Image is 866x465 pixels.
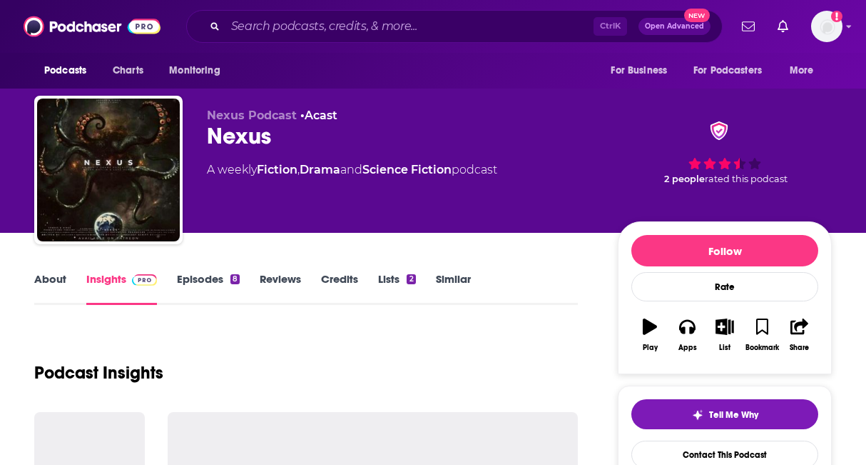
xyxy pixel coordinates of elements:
[736,14,760,39] a: Show notifications dropdown
[86,272,157,305] a: InsightsPodchaser Pro
[305,109,337,122] a: Acast
[300,109,337,122] span: •
[790,61,814,81] span: More
[37,99,180,241] img: Nexus
[643,344,658,352] div: Play
[743,309,780,361] button: Bookmark
[638,18,710,35] button: Open AdvancedNew
[772,14,794,39] a: Show notifications dropdown
[407,274,415,284] div: 2
[811,11,842,42] img: User Profile
[362,163,452,176] a: Science Fiction
[297,163,300,176] span: ,
[186,10,723,43] div: Search podcasts, credits, & more...
[230,274,240,284] div: 8
[705,174,788,184] span: rated this podcast
[706,309,743,361] button: List
[719,344,730,352] div: List
[257,163,297,176] a: Fiction
[113,61,143,81] span: Charts
[790,344,809,352] div: Share
[436,272,471,305] a: Similar
[300,163,340,176] a: Drama
[705,121,733,140] img: verified Badge
[668,309,705,361] button: Apps
[611,61,667,81] span: For Business
[678,344,697,352] div: Apps
[693,61,762,81] span: For Podcasters
[169,61,220,81] span: Monitoring
[321,272,358,305] a: Credits
[811,11,842,42] button: Show profile menu
[709,409,758,421] span: Tell Me Why
[34,57,105,84] button: open menu
[378,272,415,305] a: Lists2
[24,13,161,40] img: Podchaser - Follow, Share and Rate Podcasts
[780,57,832,84] button: open menu
[631,309,668,361] button: Play
[132,274,157,286] img: Podchaser Pro
[684,9,710,22] span: New
[103,57,152,84] a: Charts
[177,272,240,305] a: Episodes8
[631,272,818,301] div: Rate
[745,344,779,352] div: Bookmark
[831,11,842,22] svg: Add a profile image
[618,109,832,197] div: verified Badge 2 peoplerated this podcast
[225,15,594,38] input: Search podcasts, credits, & more...
[207,161,497,179] div: A weekly podcast
[159,57,238,84] button: open menu
[781,309,818,361] button: Share
[645,23,704,30] span: Open Advanced
[44,61,86,81] span: Podcasts
[811,11,842,42] span: Logged in as crenshawcomms
[664,174,705,184] span: 2 people
[207,109,297,122] span: Nexus Podcast
[631,235,818,266] button: Follow
[601,57,685,84] button: open menu
[631,399,818,429] button: tell me why sparkleTell Me Why
[594,17,627,36] span: Ctrl K
[34,362,163,384] h1: Podcast Insights
[34,272,66,305] a: About
[340,163,362,176] span: and
[692,409,703,421] img: tell me why sparkle
[684,57,783,84] button: open menu
[260,272,301,305] a: Reviews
